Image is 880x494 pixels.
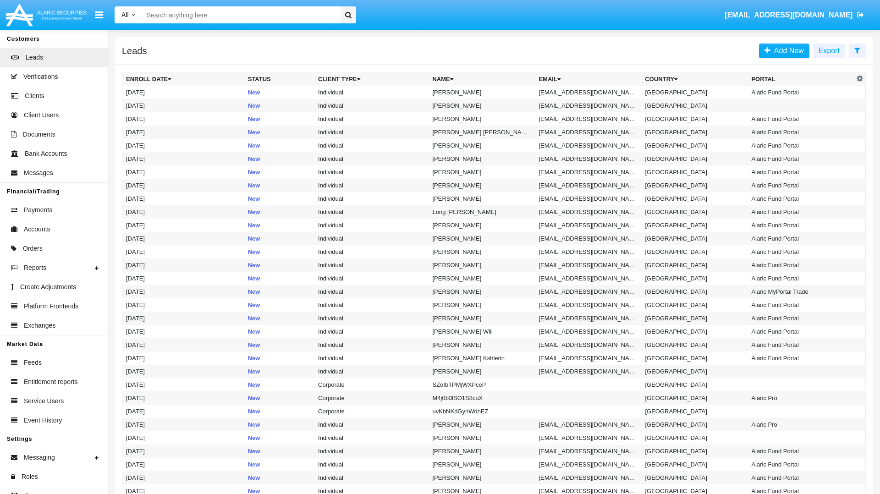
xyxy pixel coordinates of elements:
[244,431,314,445] td: New
[641,458,748,471] td: [GEOGRAPHIC_DATA]
[748,458,854,471] td: Alaric Fund Portal
[122,351,244,365] td: [DATE]
[641,471,748,484] td: [GEOGRAPHIC_DATA]
[25,91,44,101] span: Clients
[641,112,748,126] td: [GEOGRAPHIC_DATA]
[115,10,142,20] a: All
[24,416,62,425] span: Event History
[429,351,535,365] td: [PERSON_NAME] Kshlerin
[244,325,314,338] td: New
[244,86,314,99] td: New
[535,338,641,351] td: [EMAIL_ADDRESS][DOMAIN_NAME]
[24,225,50,234] span: Accounts
[429,139,535,152] td: [PERSON_NAME]
[748,312,854,325] td: Alaric Fund Portal
[641,338,748,351] td: [GEOGRAPHIC_DATA]
[819,47,840,55] span: Export
[748,112,854,126] td: Alaric Fund Portal
[535,272,641,285] td: [EMAIL_ADDRESS][DOMAIN_NAME]
[121,11,129,18] span: All
[26,53,43,62] span: Leads
[535,458,641,471] td: [EMAIL_ADDRESS][DOMAIN_NAME]
[535,99,641,112] td: [EMAIL_ADDRESS][DOMAIN_NAME]
[314,245,429,258] td: Individual
[429,285,535,298] td: [PERSON_NAME]
[244,391,314,405] td: New
[244,165,314,179] td: New
[748,245,854,258] td: Alaric Fund Portal
[429,458,535,471] td: [PERSON_NAME]
[244,232,314,245] td: New
[122,192,244,205] td: [DATE]
[429,179,535,192] td: [PERSON_NAME]
[244,72,314,86] th: Status
[748,72,854,86] th: Portal
[535,418,641,431] td: [EMAIL_ADDRESS][DOMAIN_NAME]
[748,298,854,312] td: Alaric Fund Portal
[759,44,809,58] a: Add New
[429,86,535,99] td: [PERSON_NAME]
[748,272,854,285] td: Alaric Fund Portal
[641,72,748,86] th: Country
[244,338,314,351] td: New
[314,458,429,471] td: Individual
[244,272,314,285] td: New
[748,165,854,179] td: Alaric Fund Portal
[641,391,748,405] td: [GEOGRAPHIC_DATA]
[314,72,429,86] th: Client Type
[429,258,535,272] td: [PERSON_NAME]
[244,152,314,165] td: New
[641,152,748,165] td: [GEOGRAPHIC_DATA]
[24,168,53,178] span: Messages
[641,126,748,139] td: [GEOGRAPHIC_DATA]
[535,165,641,179] td: [EMAIL_ADDRESS][DOMAIN_NAME]
[20,282,76,292] span: Create Adjustments
[122,458,244,471] td: [DATE]
[244,445,314,458] td: New
[429,431,535,445] td: [PERSON_NAME]
[314,112,429,126] td: Individual
[748,391,854,405] td: Alaric Pro
[641,258,748,272] td: [GEOGRAPHIC_DATA]
[429,232,535,245] td: [PERSON_NAME]
[535,351,641,365] td: [EMAIL_ADDRESS][DOMAIN_NAME]
[122,471,244,484] td: [DATE]
[122,47,147,55] h5: Leads
[122,312,244,325] td: [DATE]
[429,112,535,126] td: [PERSON_NAME]
[122,272,244,285] td: [DATE]
[314,99,429,112] td: Individual
[122,112,244,126] td: [DATE]
[429,378,535,391] td: SZoIbTPMjWXPceP
[244,99,314,112] td: New
[314,378,429,391] td: Corporate
[429,312,535,325] td: [PERSON_NAME]
[429,205,535,219] td: Long [PERSON_NAME]
[429,391,535,405] td: M4j0b0lSO1S8cuX
[314,325,429,338] td: Individual
[122,179,244,192] td: [DATE]
[748,86,854,99] td: Alaric Fund Portal
[314,431,429,445] td: Individual
[641,205,748,219] td: [GEOGRAPHIC_DATA]
[24,302,78,311] span: Platform Frontends
[429,126,535,139] td: [PERSON_NAME] [PERSON_NAME]
[314,219,429,232] td: Individual
[24,377,78,387] span: Entitlement reports
[641,405,748,418] td: [GEOGRAPHIC_DATA]
[244,245,314,258] td: New
[244,126,314,139] td: New
[429,192,535,205] td: [PERSON_NAME]
[641,325,748,338] td: [GEOGRAPHIC_DATA]
[641,285,748,298] td: [GEOGRAPHIC_DATA]
[535,431,641,445] td: [EMAIL_ADDRESS][DOMAIN_NAME]
[641,192,748,205] td: [GEOGRAPHIC_DATA]
[535,219,641,232] td: [EMAIL_ADDRESS][DOMAIN_NAME]
[429,219,535,232] td: [PERSON_NAME]
[244,351,314,365] td: New
[24,358,42,368] span: Feeds
[122,139,244,152] td: [DATE]
[244,418,314,431] td: New
[535,205,641,219] td: [EMAIL_ADDRESS][DOMAIN_NAME]
[429,245,535,258] td: [PERSON_NAME]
